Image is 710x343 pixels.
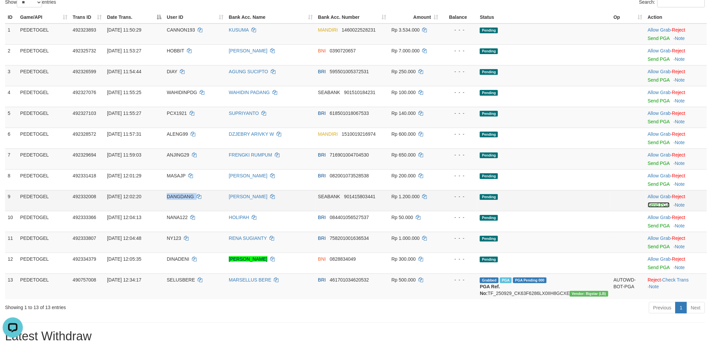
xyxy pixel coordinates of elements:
span: Copy 758201001636534 to clipboard [330,235,369,241]
th: Balance [441,11,477,24]
a: Note [649,284,659,289]
span: Rp 1.200.000 [392,194,420,199]
th: ID [5,11,17,24]
div: - - - [444,110,474,117]
td: 7 [5,148,17,169]
a: Send PGA [648,244,670,249]
span: BRI [318,111,326,116]
td: · · [645,273,707,299]
a: Allow Grab [648,69,671,74]
button: Open LiveChat chat widget [3,3,23,23]
div: - - - [444,89,474,96]
span: Rp 250.000 [392,69,416,74]
div: - - - [444,276,474,283]
a: Reject [672,111,686,116]
span: 492333807 [73,235,96,241]
div: - - - [444,68,474,75]
span: BRI [318,277,326,283]
a: Reject [672,27,686,33]
span: Copy 1510019216974 to clipboard [342,131,376,137]
span: Copy 082001073528538 to clipboard [330,173,369,178]
a: Previous [649,302,676,313]
a: Allow Grab [648,235,671,241]
td: · [645,211,707,232]
td: · [645,148,707,169]
span: Pending [480,215,498,221]
span: [DATE] 11:54:44 [107,69,141,74]
span: Copy 461701034620532 to clipboard [330,277,369,283]
a: Allow Grab [648,27,671,33]
a: Note [675,119,685,124]
a: Note [675,181,685,187]
td: PEDETOGEL [17,253,70,273]
span: Copy 1460022528231 to clipboard [342,27,376,33]
th: Op: activate to sort column ascending [611,11,645,24]
a: Send PGA [648,223,670,228]
a: [PERSON_NAME] [229,194,267,199]
a: Reject [672,48,686,53]
h1: Latest Withdraw [5,330,705,343]
a: AGUNG SUCIPTO [229,69,268,74]
td: · [645,44,707,65]
a: Reject [672,90,686,95]
span: MASAJP [167,173,186,178]
span: Grabbed [480,277,499,283]
th: Trans ID: activate to sort column ascending [70,11,104,24]
a: Allow Grab [648,215,671,220]
td: · [645,190,707,211]
span: Pending [480,132,498,137]
a: Reject [672,194,686,199]
div: - - - [444,256,474,262]
span: · [648,173,672,178]
span: MANDIRI [318,131,338,137]
td: 13 [5,273,17,299]
span: DINADENI [167,256,189,262]
span: Pending [480,236,498,242]
span: Copy 901415803441 to clipboard [344,194,375,199]
a: KUSUMA [229,27,249,33]
a: Send PGA [648,265,670,270]
span: Rp 500.000 [392,277,416,283]
span: 492325732 [73,48,96,53]
td: 10 [5,211,17,232]
td: PEDETOGEL [17,148,70,169]
a: 1 [675,302,687,313]
span: · [648,27,672,33]
td: TF_250929_CK63F6286LX0IIH8GCXE [477,273,611,299]
span: 492332008 [73,194,96,199]
span: · [648,131,672,137]
span: NANA122 [167,215,188,220]
td: PEDETOGEL [17,232,70,253]
span: [DATE] 11:57:31 [107,131,141,137]
a: Note [675,98,685,103]
td: · [645,86,707,107]
span: Rp 200.000 [392,173,416,178]
a: Reject [672,152,686,158]
a: Reject [672,215,686,220]
span: ANJING29 [167,152,189,158]
span: Copy 618501018067533 to clipboard [330,111,369,116]
td: · [645,169,707,190]
a: Send PGA [648,181,670,187]
span: [DATE] 11:55:25 [107,90,141,95]
span: [DATE] 12:01:29 [107,173,141,178]
a: Send PGA [648,98,670,103]
span: Copy 084401056527537 to clipboard [330,215,369,220]
span: · [648,48,672,53]
span: Copy 716901004704530 to clipboard [330,152,369,158]
span: SEABANK [318,194,340,199]
span: · [648,215,672,220]
td: 3 [5,65,17,86]
a: Check Trans [662,277,689,283]
span: CANNON193 [167,27,195,33]
a: Send PGA [648,36,670,41]
span: Pending [480,257,498,262]
th: Status [477,11,611,24]
span: DIAY [167,69,177,74]
span: · [648,69,672,74]
span: Pending [480,153,498,158]
span: SELUSBERE [167,277,195,283]
span: Copy 595501005372531 to clipboard [330,69,369,74]
td: 8 [5,169,17,190]
span: PGA Pending [513,277,547,283]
